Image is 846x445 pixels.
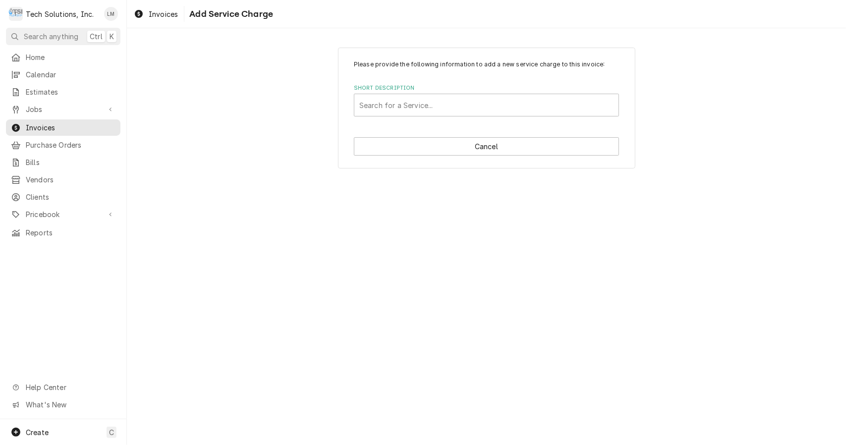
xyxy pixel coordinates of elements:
[26,209,101,220] span: Pricebook
[338,48,635,168] div: Line Item Create/Update
[26,399,114,410] span: What's New
[6,206,120,222] a: Go to Pricebook
[26,104,101,114] span: Jobs
[104,7,118,21] div: Leah Meadows's Avatar
[354,137,619,156] button: Cancel
[354,60,619,116] div: Line Item Create/Update Form
[6,379,120,395] a: Go to Help Center
[6,49,120,65] a: Home
[6,154,120,170] a: Bills
[24,31,78,42] span: Search anything
[354,137,619,156] div: Button Group Row
[6,171,120,188] a: Vendors
[6,119,120,136] a: Invoices
[104,7,118,21] div: LM
[186,7,273,21] span: Add Service Charge
[26,140,115,150] span: Purchase Orders
[6,396,120,413] a: Go to What's New
[26,87,115,97] span: Estimates
[26,227,115,238] span: Reports
[9,7,23,21] div: Tech Solutions, Inc.'s Avatar
[6,28,120,45] button: Search anythingCtrlK
[26,52,115,62] span: Home
[26,174,115,185] span: Vendors
[6,224,120,241] a: Reports
[6,66,120,83] a: Calendar
[109,427,114,438] span: C
[26,9,94,19] div: Tech Solutions, Inc.
[90,31,103,42] span: Ctrl
[6,84,120,100] a: Estimates
[130,6,182,22] a: Invoices
[26,122,115,133] span: Invoices
[6,189,120,205] a: Clients
[26,428,49,437] span: Create
[6,101,120,117] a: Go to Jobs
[149,9,178,19] span: Invoices
[6,137,120,153] a: Purchase Orders
[26,157,115,167] span: Bills
[354,84,619,92] label: Short Description
[354,60,619,69] p: Please provide the following information to add a new service charge to this invoice:
[26,69,115,80] span: Calendar
[9,7,23,21] div: T
[110,31,114,42] span: K
[26,192,115,202] span: Clients
[354,137,619,156] div: Button Group
[354,84,619,116] div: Short Description
[26,382,114,392] span: Help Center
